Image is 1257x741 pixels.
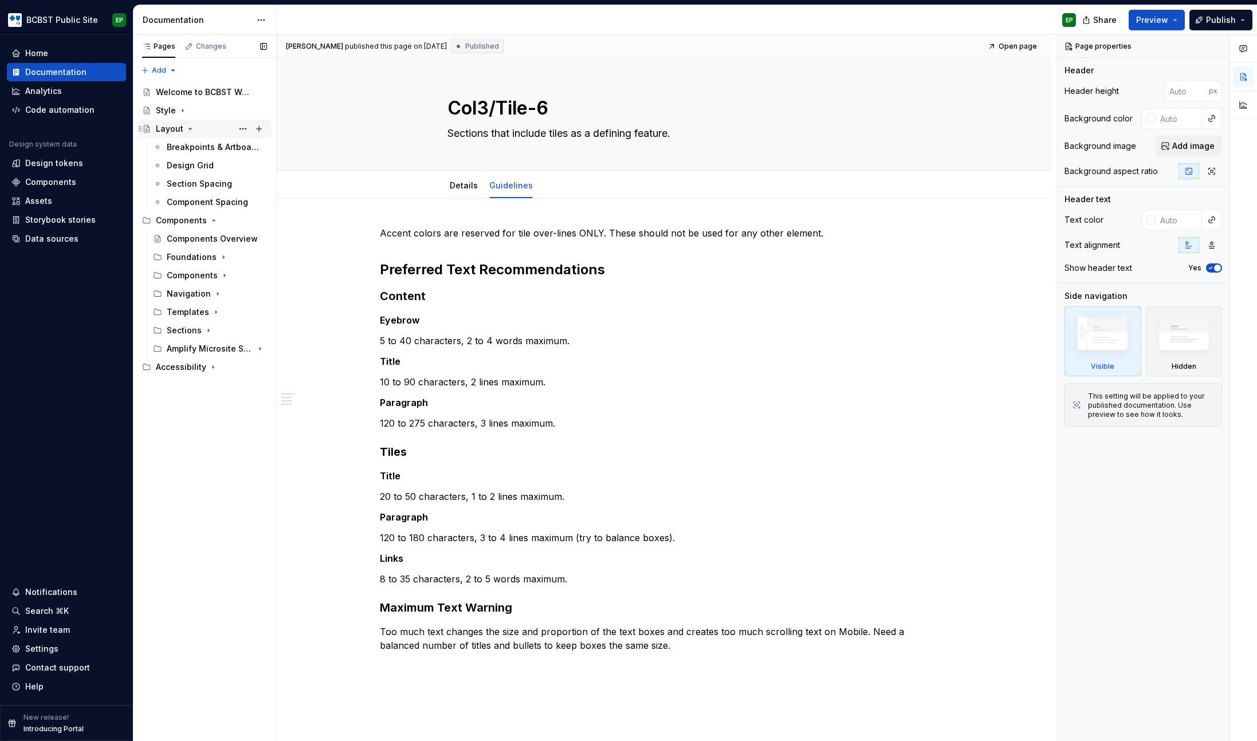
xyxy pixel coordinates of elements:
div: Show header text [1064,262,1132,274]
div: Templates [148,303,272,321]
p: 8 to 35 characters, 2 to 5 words maximum. [380,572,948,586]
div: Foundations [167,251,217,263]
div: Contact support [25,662,90,673]
a: Assets [7,192,126,210]
button: Share [1077,10,1124,30]
p: Introducing Portal [23,724,84,734]
a: Storybook stories [7,211,126,229]
div: Side navigation [1064,290,1128,302]
div: Components [138,211,272,230]
button: Add image [1156,136,1222,156]
p: 120 to 180 characters, 3 to 4 lines maximum (try to balance boxes). [380,531,948,545]
div: Text alignment [1064,239,1120,251]
textarea: Col3/Tile-6 [445,94,878,122]
input: Auto [1156,108,1202,129]
div: Design tokens [25,157,83,169]
div: Text color [1064,214,1103,226]
strong: Links [380,553,403,564]
a: Style [138,101,272,120]
a: Design tokens [7,154,126,172]
div: Data sources [25,233,78,245]
div: Notifications [25,586,77,598]
button: Notifications [7,583,126,601]
div: Pages [142,42,175,51]
span: Add [152,66,166,75]
div: Hidden [1172,362,1196,371]
div: EP [1066,15,1073,25]
div: Analytics [25,85,62,97]
div: Details [445,173,482,197]
h3: Maximum Text Warning [380,600,948,616]
div: Background aspect ratio [1064,165,1158,177]
img: b44e7a6b-69a5-43df-ae42-963d7259159b.png [8,13,22,27]
div: Welcome to BCBST Web [156,86,250,98]
div: Sections [148,321,272,340]
div: Help [25,681,44,692]
p: px [1209,86,1217,96]
a: Analytics [7,82,126,100]
div: Navigation [148,285,272,303]
a: Home [7,44,126,62]
div: Storybook stories [25,214,96,226]
span: [PERSON_NAME] [286,42,343,51]
div: Invite team [25,624,70,636]
div: Code automation [25,104,95,116]
a: Settings [7,640,126,658]
div: Header height [1064,85,1119,97]
div: Hidden [1146,306,1223,376]
div: Components [148,266,272,285]
div: EP [116,15,123,25]
button: Help [7,677,126,696]
div: Design Grid [167,160,214,171]
div: published this page on [DATE] [345,42,447,51]
p: New release! [23,713,69,722]
div: Foundations [148,248,272,266]
input: Auto [1165,81,1209,101]
div: Search ⌘K [25,605,69,617]
p: Too much text changes the size and proportion of the text boxes and creates too much scrolling te... [380,625,948,652]
button: Search ⌘K [7,602,126,620]
span: Open page [999,42,1037,51]
a: Open page [984,38,1042,54]
div: Layout [156,123,183,135]
a: Documentation [7,63,126,81]
span: Preview [1136,14,1168,26]
div: Documentation [25,66,87,78]
h3: Tiles [380,444,948,460]
div: Assets [25,195,52,207]
button: BCBST Public SiteEP [2,7,131,32]
div: Amplify Microsite Sections [167,343,253,354]
div: Sections [167,325,202,336]
div: Amplify Microsite Sections [148,340,272,358]
div: Settings [25,643,58,655]
a: Welcome to BCBST Web [138,83,272,101]
button: Publish [1189,10,1252,30]
div: Templates [167,306,209,318]
p: 20 to 50 characters, 1 to 2 lines maximum. [380,490,948,503]
div: Section Spacing [167,178,232,190]
a: Components [7,173,126,191]
a: Invite team [7,621,126,639]
p: Accent colors are reserved for tile over-lines ONLY. These should not be used for any other element. [380,226,948,240]
strong: Title [380,356,400,367]
span: Publish [1206,14,1236,26]
a: Details [450,180,478,190]
a: Section Spacing [148,175,272,193]
div: Navigation [167,288,211,299]
span: Published [465,42,499,51]
div: Component Spacing [167,196,248,208]
div: Components [167,270,218,281]
button: Contact support [7,659,126,677]
a: Data sources [7,230,126,248]
div: Page tree [138,83,272,376]
div: Header text [1064,194,1111,205]
p: 120 to 275 characters, 3 lines maximum. [380,416,948,430]
div: BCBST Public Site [26,14,98,26]
button: Add [138,62,180,78]
div: Components [156,215,207,226]
a: Breakpoints & Artboards [148,138,272,156]
div: Components Overview [167,233,258,245]
div: Breakpoints & Artboards [167,141,261,153]
div: Style [156,105,176,116]
p: 10 to 90 characters, 2 lines maximum. [380,375,948,389]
